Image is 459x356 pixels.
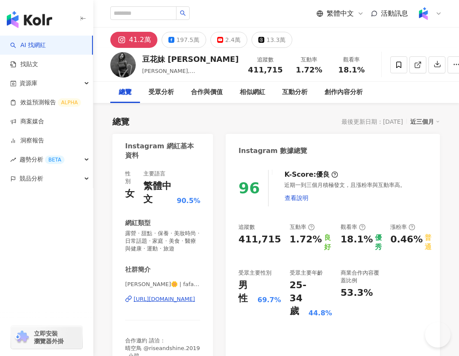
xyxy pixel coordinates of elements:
button: 13.3萬 [252,32,292,48]
div: 良好 [324,233,332,252]
span: 趨勢分析 [20,150,64,169]
div: 近期一到三個月積極發文，且漲粉率與互動率高。 [284,181,427,206]
span: 活動訊息 [381,9,408,17]
a: chrome extension立即安裝 瀏覽器外掛 [11,326,82,349]
div: 總覽 [119,87,132,97]
div: 普通 [425,233,431,252]
div: Instagram 數據總覽 [238,146,307,156]
div: 優秀 [375,233,382,252]
span: 18.1% [338,66,364,74]
div: 44.8% [308,309,332,318]
div: 漲粉率 [390,223,415,231]
div: 總覽 [112,116,129,128]
span: 資源庫 [20,74,37,93]
div: 相似網紅 [240,87,265,97]
div: 41.2萬 [129,34,151,46]
div: 18.1% [341,233,373,252]
div: 13.3萬 [266,34,285,46]
a: 效益預測報告ALPHA [10,98,81,107]
button: 197.5萬 [162,32,206,48]
span: 90.5% [177,196,201,206]
span: 查看說明 [285,195,308,201]
div: 追蹤數 [248,56,283,64]
div: BETA [45,156,64,164]
span: search [180,10,186,16]
img: KOL Avatar [110,52,136,78]
div: 追蹤數 [238,223,255,231]
div: 受眾分析 [148,87,174,97]
div: 合作與價值 [191,87,223,97]
div: 197.5萬 [176,34,199,46]
div: 53.3% [341,286,373,300]
div: 社群簡介 [125,265,151,274]
button: 查看說明 [284,189,309,206]
a: 商案媒合 [10,117,44,126]
div: 豆花妹 [PERSON_NAME] [142,54,239,64]
img: chrome extension [14,331,30,344]
a: 找貼文 [10,60,38,69]
span: 立即安裝 瀏覽器外掛 [34,330,64,345]
img: logo [7,11,52,28]
div: 96 [238,179,260,197]
button: 2.4萬 [210,32,247,48]
div: 互動率 [293,56,325,64]
div: 性別 [125,170,135,185]
iframe: Help Scout Beacon - Open [425,322,451,348]
div: 網紅類型 [125,219,151,228]
div: 商業合作內容覆蓋比例 [341,269,382,284]
span: rise [10,157,16,163]
div: 主要語言 [143,170,165,178]
div: 受眾主要性別 [238,269,271,277]
div: 女 [125,187,134,200]
div: 0.46% [390,233,423,246]
div: 近三個月 [410,116,440,127]
div: 25-34 歲 [290,279,307,318]
span: 繁體中文 [327,9,354,18]
span: 1.72% [296,66,322,74]
div: 男性 [238,279,255,305]
div: 互動分析 [282,87,308,97]
span: 競品分析 [20,169,43,188]
div: Instagram 網紅基本資料 [125,142,196,161]
a: searchAI 找網紅 [10,41,46,50]
div: K-Score : [284,170,338,179]
div: 觀看率 [341,223,366,231]
div: 69.7% [257,295,281,305]
div: 1.72% [290,233,322,252]
a: 洞察報告 [10,136,44,145]
div: 受眾主要年齡 [290,269,323,277]
span: [PERSON_NAME], [PERSON_NAME], [PERSON_NAME] [142,68,237,83]
div: 創作內容分析 [325,87,363,97]
div: 411,715 [238,233,281,246]
button: 41.2萬 [110,32,157,48]
img: Kolr%20app%20icon%20%281%29.png [415,6,431,22]
span: 露營 · 甜點 · 保養 · 美妝時尚 · 日常話題 · 家庭 · 美食 · 醫療與健康 · 運動 · 旅遊 [125,230,200,253]
div: 互動率 [290,223,315,231]
div: [URL][DOMAIN_NAME] [134,295,195,303]
a: [URL][DOMAIN_NAME] [125,295,200,303]
div: 最後更新日期：[DATE] [341,118,403,125]
div: 觀看率 [336,56,368,64]
div: 繁體中文 [143,180,174,206]
span: [PERSON_NAME]🌼 | fafa19871115 [125,281,200,288]
div: 優良 [316,170,330,179]
div: 2.4萬 [225,34,241,46]
span: 411,715 [248,65,283,74]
